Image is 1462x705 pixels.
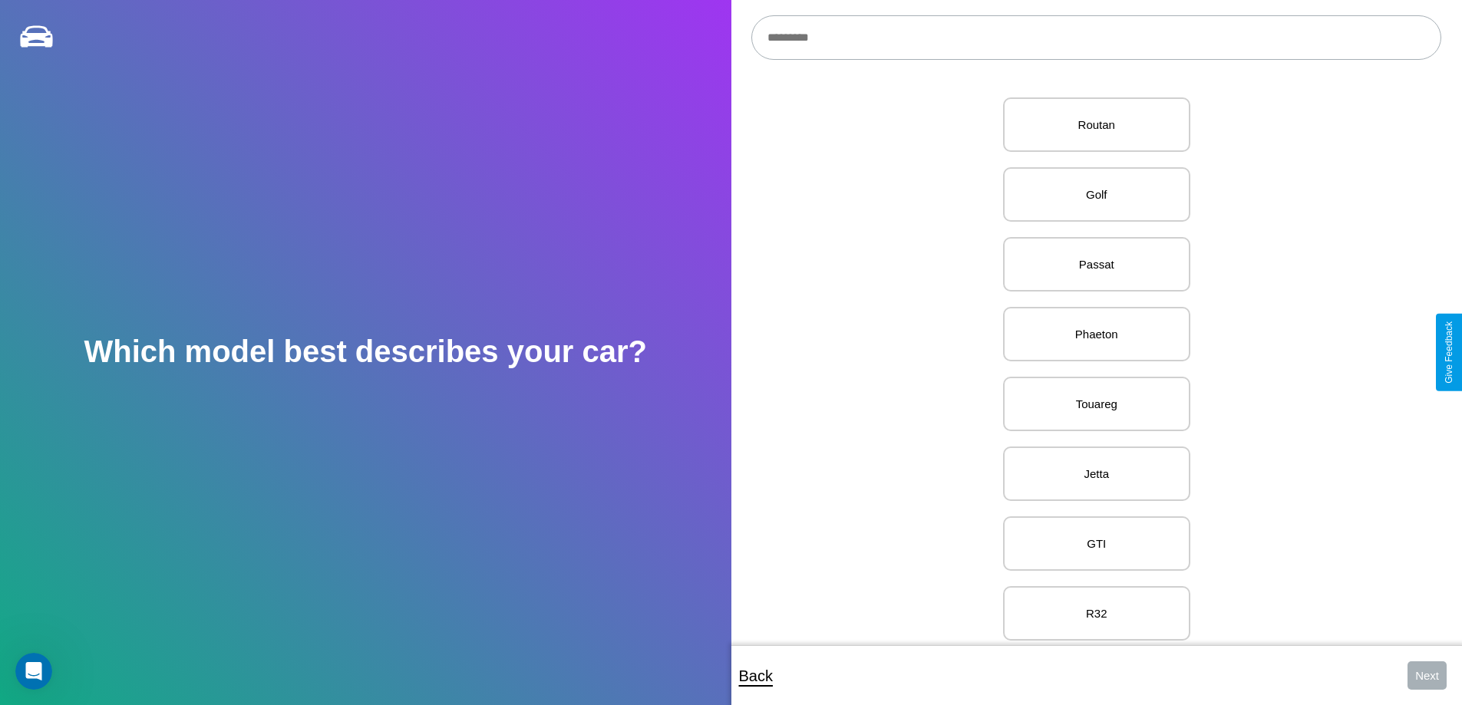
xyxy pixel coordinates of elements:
[1408,661,1447,690] button: Next
[1020,394,1173,414] p: Touareg
[1444,321,1454,384] div: Give Feedback
[1020,184,1173,205] p: Golf
[15,653,52,690] iframe: Intercom live chat
[1020,324,1173,344] p: Phaeton
[84,334,647,369] h2: Which model best describes your car?
[1020,463,1173,484] p: Jetta
[1020,603,1173,624] p: R32
[1020,533,1173,554] p: GTI
[739,662,773,690] p: Back
[1020,114,1173,135] p: Routan
[1020,254,1173,275] p: Passat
